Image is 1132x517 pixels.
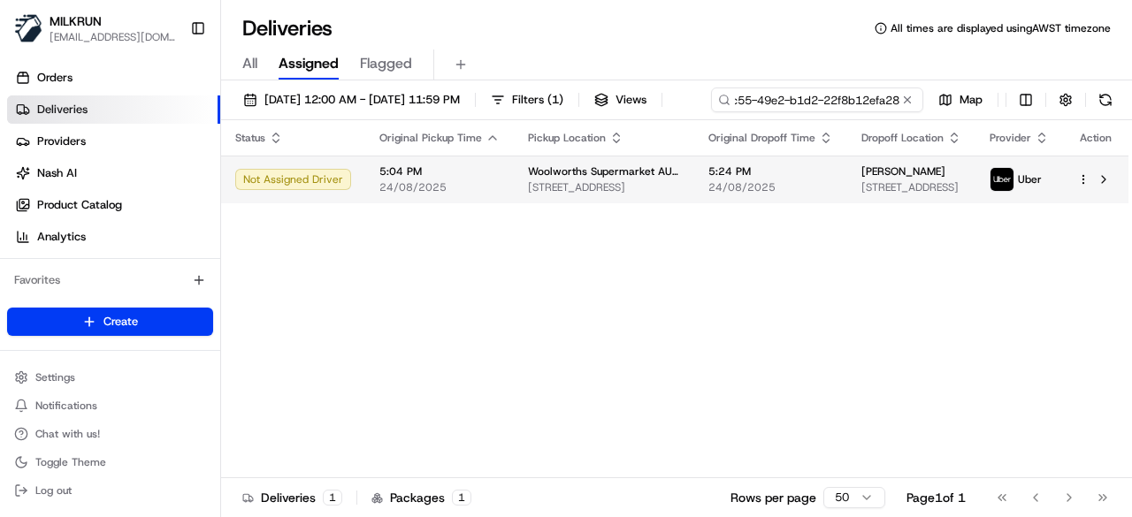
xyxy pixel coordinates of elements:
span: Deliveries [37,102,88,118]
input: Type to search [711,87,923,112]
button: Chat with us! [7,422,213,446]
span: Toggle Theme [35,455,106,469]
div: 1 [323,490,342,506]
span: Settings [35,370,75,384]
span: All times are displayed using AWST timezone [891,21,1111,35]
span: [DATE] 12:00 AM - [DATE] 11:59 PM [264,92,460,108]
p: Rows per page [730,489,816,506]
span: [PERSON_NAME] [861,164,945,179]
button: Refresh [1093,87,1118,112]
button: Views [586,87,654,112]
span: [STREET_ADDRESS] [861,180,961,194]
span: Nash AI [37,165,77,181]
a: Providers [7,127,220,156]
a: Analytics [7,223,220,251]
span: 24/08/2025 [379,180,500,194]
span: Original Pickup Time [379,131,482,145]
button: MILKRUN [50,12,102,30]
a: Product Catalog [7,191,220,219]
span: Dropoff Location [861,131,944,145]
span: Product Catalog [37,197,122,213]
button: Map [930,87,990,112]
span: All [242,53,257,74]
div: Favorites [7,266,213,294]
button: [DATE] 12:00 AM - [DATE] 11:59 PM [235,87,468,112]
button: [EMAIL_ADDRESS][DOMAIN_NAME] [50,30,176,44]
span: Create [103,314,138,330]
span: Original Dropoff Time [708,131,815,145]
div: 1 [452,490,471,506]
span: Uber [1018,172,1042,186]
span: Status [235,131,265,145]
button: Settings [7,365,213,390]
button: Filters(1) [483,87,571,112]
span: Provider [990,131,1031,145]
span: Views [616,92,646,108]
div: Packages [371,489,471,506]
a: Nash AI [7,159,220,187]
span: [STREET_ADDRESS] [528,180,680,194]
span: ( 1 ) [547,92,563,108]
a: Deliveries [7,95,220,124]
span: 5:04 PM [379,164,500,179]
h1: Deliveries [242,14,333,42]
span: Chat with us! [35,427,100,441]
img: MILKRUN [14,14,42,42]
button: Create [7,308,213,336]
span: Filters [512,92,563,108]
div: Action [1077,131,1114,145]
span: Assigned [279,53,339,74]
span: Orders [37,70,73,86]
span: 24/08/2025 [708,180,833,194]
div: Deliveries [242,489,342,506]
button: MILKRUNMILKRUN[EMAIL_ADDRESS][DOMAIN_NAME] [7,7,183,49]
span: Map [960,92,983,108]
span: Pickup Location [528,131,606,145]
span: Woolworths Supermarket AU - [GEOGRAPHIC_DATA] [528,164,680,179]
span: Providers [37,133,86,149]
button: Notifications [7,393,213,418]
span: 5:24 PM [708,164,833,179]
span: Analytics [37,229,86,245]
span: Flagged [360,53,412,74]
button: Log out [7,478,213,503]
img: uber-new-logo.jpeg [990,168,1013,191]
a: Orders [7,64,220,92]
span: Log out [35,483,72,498]
div: Page 1 of 1 [906,489,966,506]
span: Notifications [35,399,97,413]
button: Toggle Theme [7,450,213,475]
